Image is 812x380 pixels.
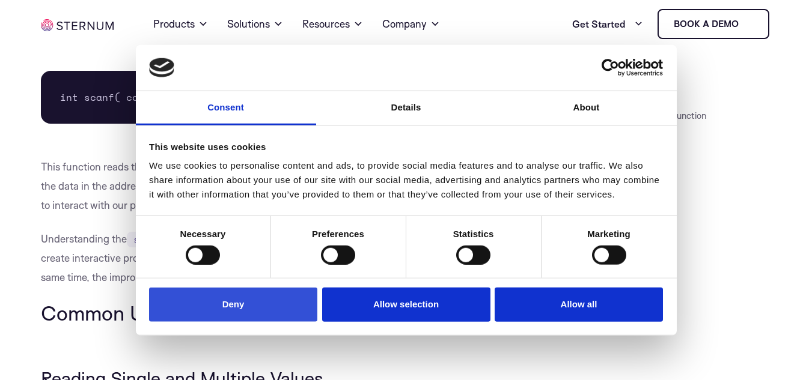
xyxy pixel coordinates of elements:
a: About [496,91,677,125]
p: This function reads the data, formats it according to the parameter format, and then stores the d... [41,157,460,215]
code: scanf() [127,232,166,247]
a: Resources [302,2,363,46]
a: Get Started [572,12,643,36]
button: Deny [149,288,317,322]
img: logo [149,58,174,77]
pre: int scanf( const char *format, ... ); [41,71,460,124]
a: Consent [136,91,316,125]
p: Understanding the function is important for any C programmer. It allows you to create interactive... [41,229,460,287]
h2: Common Use Cases for the scanf() Function [41,301,460,324]
a: Details [316,91,496,125]
a: Solutions [227,2,283,46]
a: Products [153,2,208,46]
img: sternum iot [41,19,114,31]
a: Book a demo [658,9,769,39]
div: This website uses cookies [149,140,663,154]
button: Allow all [495,288,663,322]
div: We use cookies to personalise content and ads, to provide social media features and to analyse ou... [149,158,663,202]
strong: Necessary [180,229,226,239]
a: Usercentrics Cookiebot - opens in a new window [558,59,663,77]
img: sternum iot [743,19,753,29]
strong: Marketing [587,229,630,239]
button: Allow selection [322,288,490,322]
a: Company [382,2,440,46]
strong: Preferences [312,229,364,239]
strong: Statistics [453,229,494,239]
